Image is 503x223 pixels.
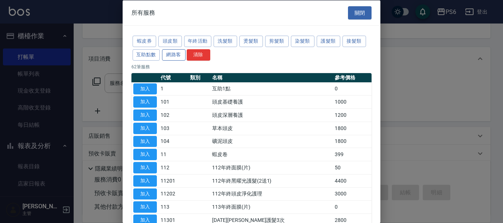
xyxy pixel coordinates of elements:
[133,83,157,94] button: 加入
[159,187,188,201] td: 11202
[159,82,188,96] td: 1
[133,175,157,186] button: 加入
[333,161,372,174] td: 50
[333,82,372,96] td: 0
[210,200,333,213] td: 113年終面膜(片)
[210,148,333,161] td: 蝦皮卷
[291,36,314,47] button: 染髮類
[133,36,156,47] button: 蝦皮券
[133,201,157,213] button: 加入
[210,95,333,108] td: 頭皮基礎養護
[133,122,157,134] button: 加入
[210,174,333,187] td: 112年終黑曜光護髮(2送1)
[333,122,372,135] td: 1800
[133,109,157,121] button: 加入
[210,135,333,148] td: 礦泥頭皮
[133,96,157,108] button: 加入
[159,161,188,174] td: 112
[133,149,157,160] button: 加入
[333,187,372,201] td: 3000
[210,187,333,201] td: 112年終頭皮淨化護理
[133,162,157,173] button: 加入
[158,36,182,47] button: 頭皮類
[239,36,263,47] button: 燙髮類
[159,148,188,161] td: 11
[333,108,372,122] td: 1200
[214,36,237,47] button: 洗髮類
[342,36,366,47] button: 接髮類
[188,73,211,82] th: 類別
[210,122,333,135] td: 草本頭皮
[333,148,372,161] td: 399
[159,174,188,187] td: 11201
[133,188,157,199] button: 加入
[210,82,333,96] td: 互助1點
[333,200,372,213] td: 0
[210,161,333,174] td: 112年終面膜(片)
[317,36,340,47] button: 護髮類
[131,63,372,70] p: 62 筆服務
[159,135,188,148] td: 104
[187,49,210,60] button: 清除
[265,36,289,47] button: 剪髮類
[159,73,188,82] th: 代號
[210,108,333,122] td: 頭皮深層養護
[133,136,157,147] button: 加入
[159,122,188,135] td: 103
[133,49,160,60] button: 互助點數
[159,200,188,213] td: 113
[159,108,188,122] td: 102
[333,174,372,187] td: 4400
[184,36,211,47] button: 年終活動
[333,95,372,108] td: 1000
[131,9,155,16] span: 所有服務
[333,73,372,82] th: 參考價格
[348,6,372,19] button: 關閉
[159,95,188,108] td: 101
[210,73,333,82] th: 名稱
[333,135,372,148] td: 1800
[162,49,186,60] button: 網路客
